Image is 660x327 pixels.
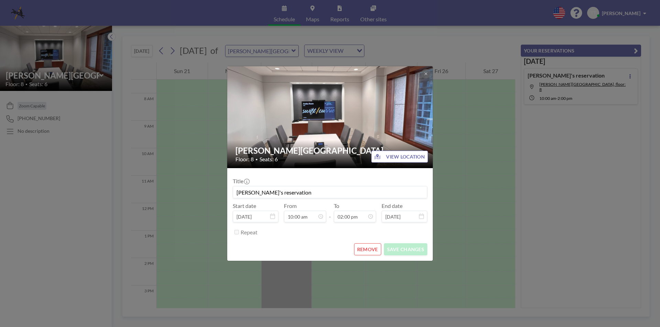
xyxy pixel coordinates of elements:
span: Seats: 6 [260,156,278,163]
span: - [329,205,331,220]
button: VIEW LOCATION [371,151,428,163]
label: From [284,202,297,209]
button: REMOVE [354,243,381,255]
label: To [334,202,339,209]
label: End date [382,202,403,209]
h2: [PERSON_NAME][GEOGRAPHIC_DATA] [235,145,425,156]
input: (No title) [233,186,427,198]
span: Floor: 8 [235,156,254,163]
label: Start date [233,202,256,209]
label: Title [233,178,249,185]
button: SAVE CHANGES [384,243,427,255]
label: Repeat [241,229,257,236]
img: 537.png [227,40,433,194]
span: • [255,157,258,162]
